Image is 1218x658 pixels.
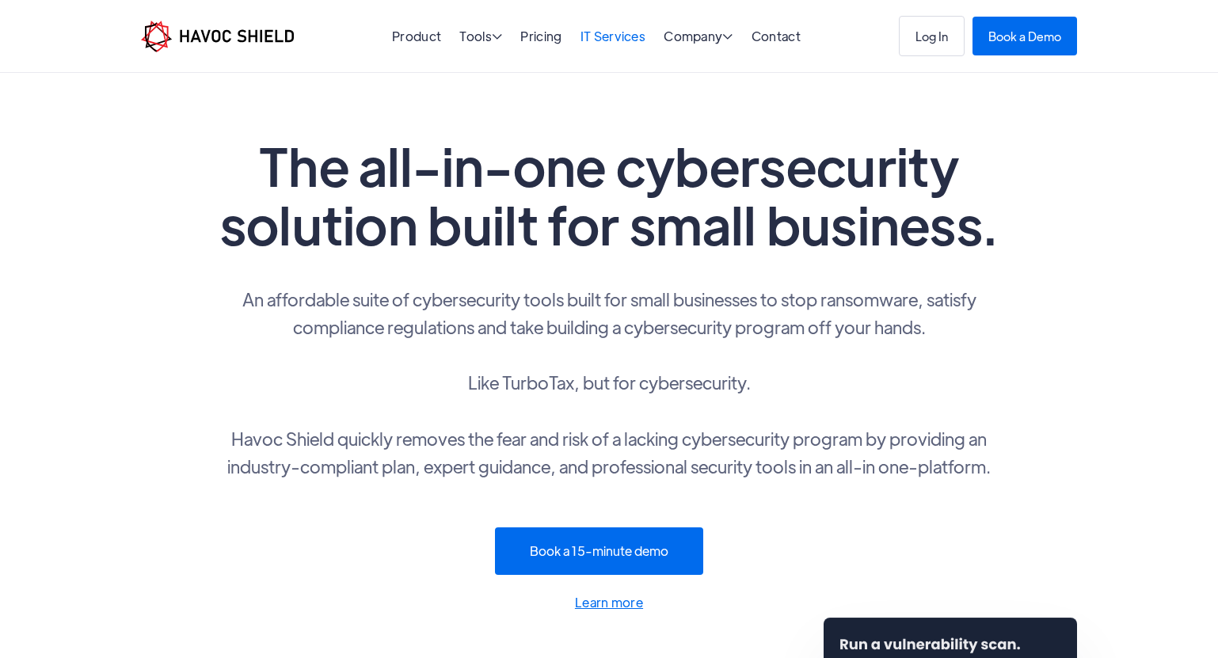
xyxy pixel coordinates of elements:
a: Contact [752,28,801,44]
span:  [492,30,502,43]
a: Learn more [213,591,1005,614]
div: Tools [459,30,502,45]
div: Company [664,30,733,45]
img: Havoc Shield logo [141,21,294,52]
p: An affordable suite of cybersecurity tools built for small businesses to stop ransomware, satisfy... [213,285,1005,480]
div: Tools [459,30,502,45]
a: Book a Demo [972,17,1077,55]
span:  [722,30,733,43]
div: Company [664,30,733,45]
h1: The all-in-one cybersecurity solution built for small business. [213,136,1005,253]
a: Book a 15-minute demo [495,527,703,575]
a: Log In [899,16,965,56]
a: Product [392,28,441,44]
a: IT Services [580,28,646,44]
a: home [141,21,294,52]
iframe: Chat Widget [946,487,1218,658]
a: Pricing [520,28,561,44]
